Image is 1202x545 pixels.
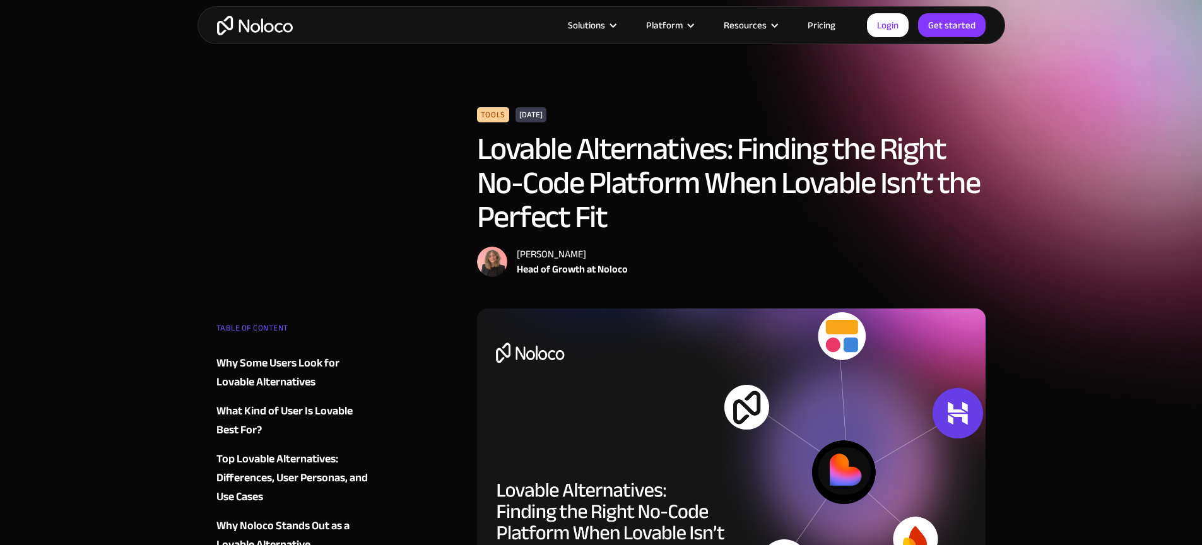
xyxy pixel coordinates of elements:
div: [PERSON_NAME] [517,247,628,262]
div: Resources [724,17,767,33]
div: Platform [630,17,708,33]
div: Head of Growth at Noloco [517,262,628,277]
div: Solutions [568,17,605,33]
div: Platform [646,17,683,33]
div: TABLE OF CONTENT [216,319,369,344]
div: Resources [708,17,792,33]
a: Get started [918,13,986,37]
a: Login [867,13,909,37]
a: home [217,16,293,35]
div: Tools [477,107,509,122]
a: What Kind of User Is Lovable Best For? [216,402,369,440]
a: Top Lovable Alternatives: Differences, User Personas, and Use Cases‍ [216,450,369,507]
div: [DATE] [516,107,546,122]
a: Why Some Users Look for Lovable Alternatives [216,354,369,392]
a: Pricing [792,17,851,33]
div: Solutions [552,17,630,33]
h1: Lovable Alternatives: Finding the Right No-Code Platform When Lovable Isn’t the Perfect Fit [477,132,986,234]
